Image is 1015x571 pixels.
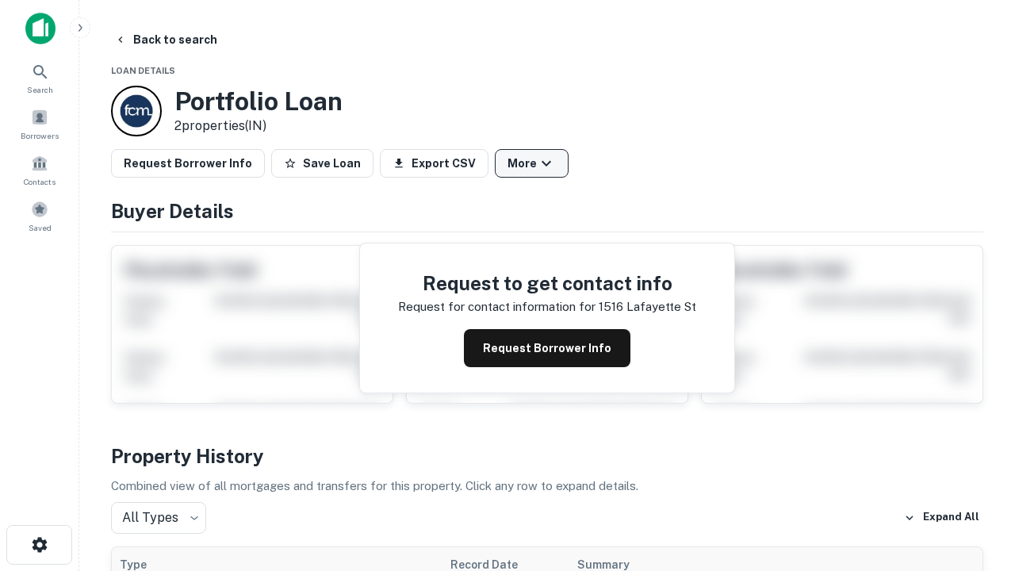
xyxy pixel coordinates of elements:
a: Search [5,56,75,99]
span: Search [27,83,53,96]
h3: Portfolio Loan [174,86,343,117]
button: Back to search [108,25,224,54]
a: Borrowers [5,102,75,145]
h4: Property History [111,442,983,470]
a: Saved [5,194,75,237]
button: Export CSV [380,149,488,178]
p: 2 properties (IN) [174,117,343,136]
span: Borrowers [21,129,59,142]
button: Request Borrower Info [464,329,630,367]
span: Loan Details [111,66,175,75]
h4: Buyer Details [111,197,983,225]
button: Request Borrower Info [111,149,265,178]
p: Request for contact information for [398,297,596,316]
button: Expand All [900,506,983,530]
button: More [495,149,569,178]
p: Combined view of all mortgages and transfers for this property. Click any row to expand details. [111,477,983,496]
div: All Types [111,502,206,534]
span: Contacts [24,175,56,188]
span: Saved [29,221,52,234]
p: 1516 lafayette st [599,297,696,316]
img: capitalize-icon.png [25,13,56,44]
a: Contacts [5,148,75,191]
h4: Request to get contact info [398,269,696,297]
button: Save Loan [271,149,373,178]
iframe: Chat Widget [936,444,1015,520]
